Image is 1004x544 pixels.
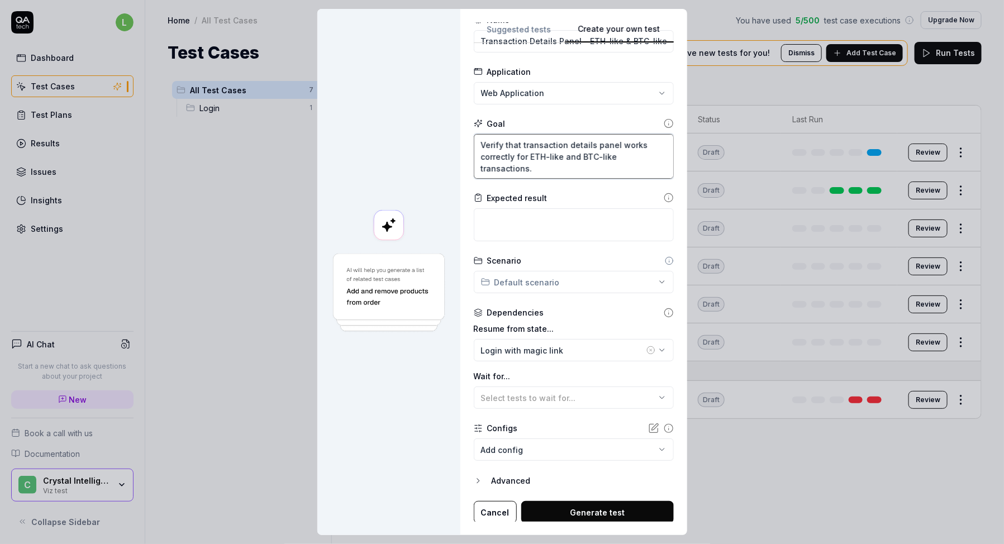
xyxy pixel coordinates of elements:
div: Login with magic link [481,345,644,356]
button: Create your own test [565,23,674,43]
label: Resume from state... [474,323,674,335]
div: Scenario [487,255,522,266]
button: Login with magic link [474,339,674,361]
button: Generate test [521,501,674,523]
button: Default scenario [474,271,674,293]
button: Select tests to wait for... [474,386,674,409]
span: Web Application [481,87,545,99]
div: Configs [487,422,518,434]
div: Default scenario [481,276,560,288]
div: Goal [487,118,506,130]
button: Cancel [474,501,517,523]
button: Web Application [474,82,674,104]
div: Expected result [487,192,548,204]
div: Dependencies [487,307,544,318]
img: Generate a test using AI [331,252,447,334]
button: Suggested tests [474,23,565,43]
div: Advanced [492,474,674,488]
label: Wait for... [474,370,674,382]
div: Application [487,66,531,78]
button: Advanced [474,474,674,488]
span: Select tests to wait for... [481,393,576,403]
